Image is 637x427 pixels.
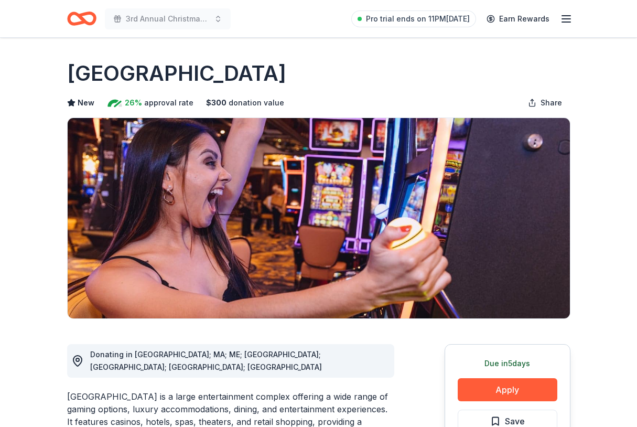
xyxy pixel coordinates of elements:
span: Donating in [GEOGRAPHIC_DATA]; MA; ME; [GEOGRAPHIC_DATA]; [GEOGRAPHIC_DATA]; [GEOGRAPHIC_DATA]; [... [90,350,322,371]
a: Pro trial ends on 11PM[DATE] [351,10,476,27]
span: $ 300 [206,97,226,109]
span: Share [541,97,562,109]
div: Due in 5 days [458,357,557,370]
a: Home [67,6,96,31]
h1: [GEOGRAPHIC_DATA] [67,59,286,88]
span: donation value [229,97,284,109]
span: 3rd Annual Christmas Fair [126,13,210,25]
button: Share [520,92,570,113]
button: 3rd Annual Christmas Fair [105,8,231,29]
span: Pro trial ends on 11PM[DATE] [366,13,470,25]
span: New [78,97,94,109]
span: approval rate [144,97,193,109]
a: Earn Rewards [480,9,556,28]
img: Image for Foxwoods Resort Casino [68,118,570,318]
button: Apply [458,378,557,401]
span: 26% [125,97,142,109]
